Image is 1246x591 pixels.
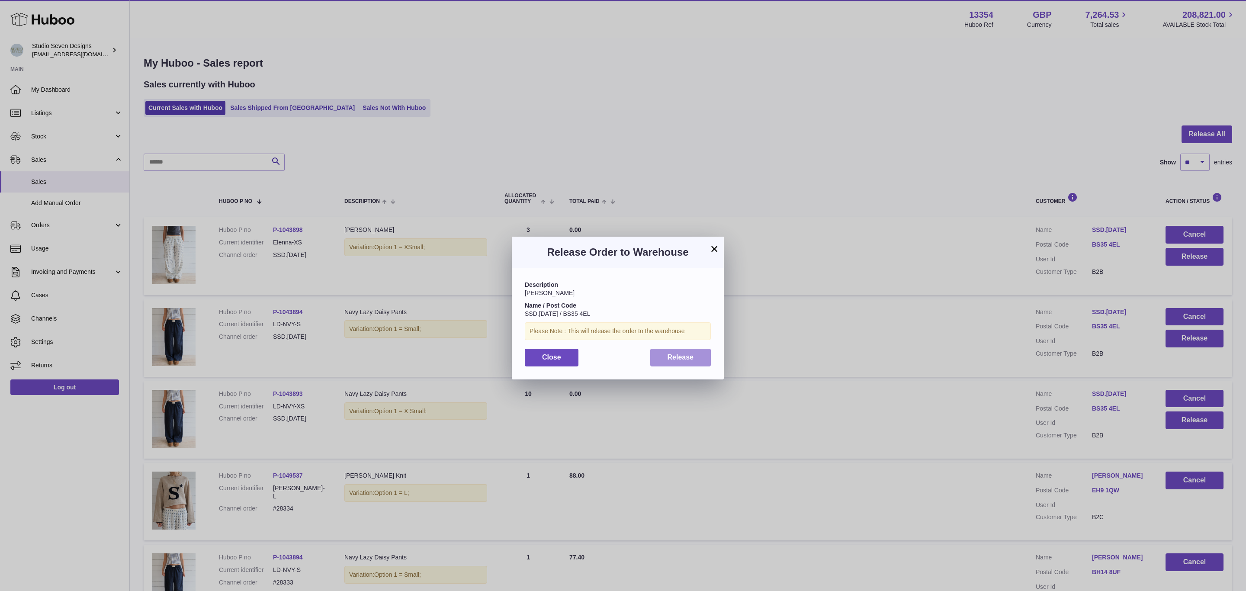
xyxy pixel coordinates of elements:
button: × [709,244,719,254]
button: Close [525,349,578,366]
strong: Description [525,281,558,288]
strong: Name / Post Code [525,302,576,309]
span: Close [542,353,561,361]
span: [PERSON_NAME] [525,289,575,296]
div: Please Note : This will release the order to the warehouse [525,322,711,340]
h3: Release Order to Warehouse [525,245,711,259]
span: Release [668,353,694,361]
span: SSD.[DATE] / BS35 4EL [525,310,590,317]
button: Release [650,349,711,366]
